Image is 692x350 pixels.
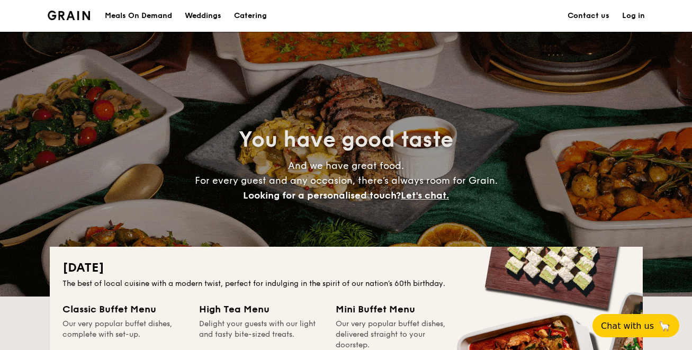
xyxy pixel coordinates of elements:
[658,320,671,332] span: 🦙
[62,279,630,289] div: The best of local cuisine with a modern twist, perfect for indulging in the spirit of our nation’...
[48,11,91,20] img: Grain
[601,321,654,331] span: Chat with us
[195,160,498,201] span: And we have great food. For every guest and any occasion, there’s always room for Grain.
[401,190,449,201] span: Let's chat.
[336,302,460,317] div: Mini Buffet Menu
[239,127,453,152] span: You have good taste
[243,190,401,201] span: Looking for a personalised touch?
[62,302,186,317] div: Classic Buffet Menu
[48,11,91,20] a: Logotype
[62,259,630,276] h2: [DATE]
[199,302,323,317] div: High Tea Menu
[592,314,679,337] button: Chat with us🦙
